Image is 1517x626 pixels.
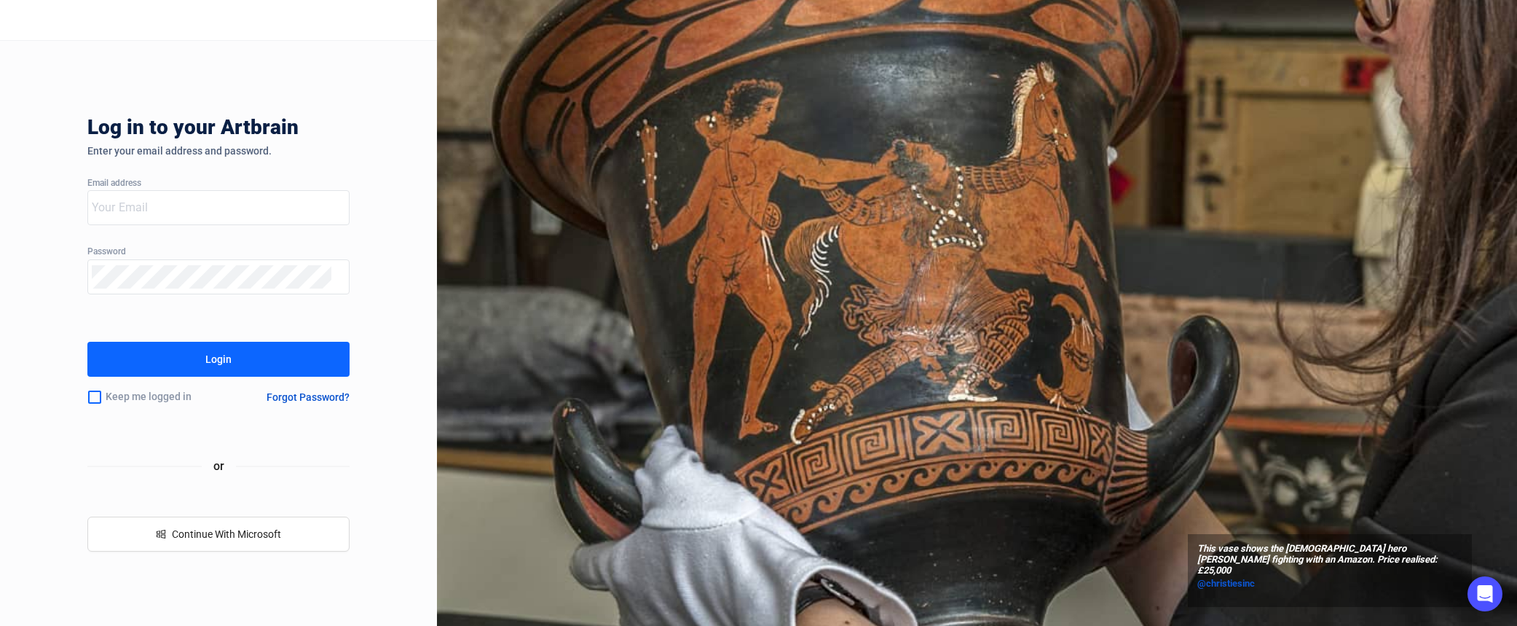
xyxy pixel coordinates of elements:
div: Enter your email address and password. [87,145,350,157]
button: Login [87,342,350,377]
div: Forgot Password? [267,391,350,403]
span: or [202,457,236,475]
span: @christiesinc [1197,578,1255,589]
span: Continue With Microsoft [172,528,281,540]
div: Log in to your Artbrain [87,116,524,145]
div: Open Intercom Messenger [1467,576,1502,611]
span: windows [156,529,166,539]
button: windowsContinue With Microsoft [87,517,350,552]
div: Password [87,247,350,257]
div: Email address [87,179,350,189]
span: This vase shows the [DEMOGRAPHIC_DATA] hero [PERSON_NAME] fighting with an Amazon. Price realised... [1197,544,1462,576]
div: Login [205,348,232,371]
div: Keep me logged in [87,382,232,412]
a: @christiesinc [1197,576,1462,591]
input: Your Email [92,196,331,219]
